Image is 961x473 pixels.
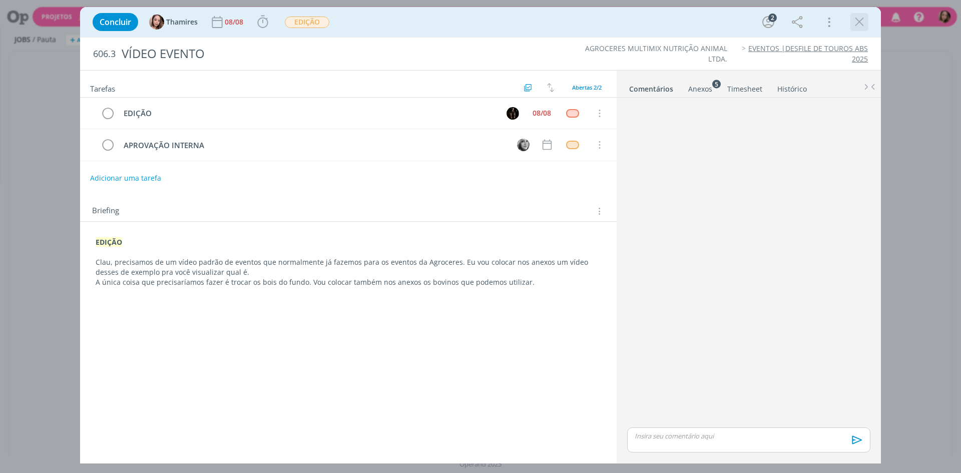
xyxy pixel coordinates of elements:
[80,7,881,463] div: dialog
[96,257,601,277] p: Clau, precisamos de um vídeo padrão de eventos que normalmente já fazemos para os eventos da Agro...
[225,19,245,26] div: 08/08
[118,42,541,66] div: VÍDEO EVENTO
[533,110,551,117] div: 08/08
[547,83,554,92] img: arrow-down-up.svg
[284,16,330,29] button: EDIÇÃO
[119,139,508,152] div: APROVAÇÃO INTERNA
[285,17,329,28] span: EDIÇÃO
[96,277,601,287] p: A única coisa que precisaríamos fazer é trocar os bois do fundo. Vou colocar também nos anexos os...
[768,14,777,22] div: 2
[93,13,138,31] button: Concluir
[93,49,116,60] span: 606.3
[505,106,520,121] button: C
[585,44,727,63] a: AGROCERES MULTIMIX NUTRIÇÃO ANIMAL LTDA.
[90,169,162,187] button: Adicionar uma tarefa
[629,80,674,94] a: Comentários
[712,80,721,88] sup: 5
[92,205,119,218] span: Briefing
[572,84,602,91] span: Abertas 2/2
[90,82,115,94] span: Tarefas
[760,14,776,30] button: 2
[119,107,497,120] div: EDIÇÃO
[100,18,131,26] span: Concluir
[96,237,122,247] strong: EDIÇÃO
[517,139,530,151] img: J
[727,80,763,94] a: Timesheet
[507,107,519,120] img: C
[149,15,198,30] button: TThamires
[149,15,164,30] img: T
[166,19,198,26] span: Thamires
[516,137,531,152] button: J
[748,44,868,63] a: EVENTOS |DESFILE DE TOUROS ABS 2025
[688,84,712,94] div: Anexos
[777,80,807,94] a: Histórico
